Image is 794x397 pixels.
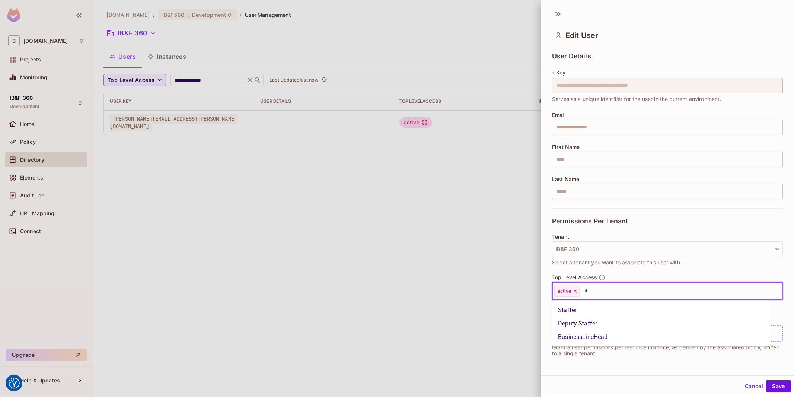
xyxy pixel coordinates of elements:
span: Key [556,70,565,76]
span: Permissions Per Tenant [552,217,628,225]
li: Deputy Staffer [552,317,771,330]
button: Save [766,380,791,392]
button: Close [779,290,780,292]
button: IB&F 360 [552,241,783,257]
button: Cancel [742,380,766,392]
p: Grant a user permissions per resource instance, as defined by the associated policy, limited to a... [552,344,783,356]
button: Consent Preferences [9,378,20,389]
span: Last Name [552,176,579,182]
li: BusinessLineHead [552,330,771,344]
span: active [558,288,571,294]
li: Staffer [552,304,771,317]
span: Edit User [565,31,598,40]
span: User Details [552,53,591,60]
span: First Name [552,144,580,150]
img: Revisit consent button [9,378,20,389]
span: Email [552,112,566,118]
div: active [554,286,580,297]
span: Serves as a unique identifier for the user in the current environment. [552,95,721,103]
span: Tenant [552,234,569,240]
span: Select a tenant you want to associate this user with. [552,258,682,267]
span: Top Level Access [552,274,597,280]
